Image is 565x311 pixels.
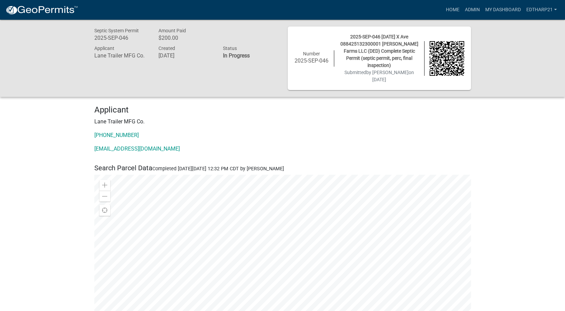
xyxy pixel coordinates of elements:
[158,46,175,51] span: Created
[94,145,180,152] a: [EMAIL_ADDRESS][DOMAIN_NAME]
[94,118,471,126] p: Lane Trailer MFG Co.
[99,191,110,202] div: Zoom out
[462,3,483,16] a: Admin
[223,46,237,51] span: Status
[524,3,560,16] a: EdTharp21
[483,3,524,16] a: My Dashboard
[158,35,213,41] h6: $200.00
[94,52,149,59] h6: Lane Trailer MFG Co.
[94,164,471,172] h5: Search Parcel Data
[94,35,149,41] h6: 2025-SEP-046
[295,57,329,64] h6: 2025-SEP-046
[158,52,213,59] h6: [DATE]
[94,132,139,138] a: [PHONE_NUMBER]
[340,34,418,68] span: 2025-SEP-046 [DATE] X Ave 088425132300001 [PERSON_NAME] Farms LLC (DED) Complete Septic Permit (s...
[99,205,110,216] div: Find my location
[94,105,471,115] h4: Applicant
[94,46,114,51] span: Applicant
[344,70,414,82] span: Submitted on [DATE]
[223,52,250,59] strong: In Progress
[94,28,139,33] span: Septic System Permit
[303,51,320,56] span: Number
[99,180,110,191] div: Zoom in
[158,28,186,33] span: Amount Paid
[430,41,464,76] img: QR code
[152,166,284,172] span: Completed [DATE][DATE] 12:32 PM CDT by [PERSON_NAME]
[443,3,462,16] a: Home
[366,70,409,75] span: by [PERSON_NAME]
